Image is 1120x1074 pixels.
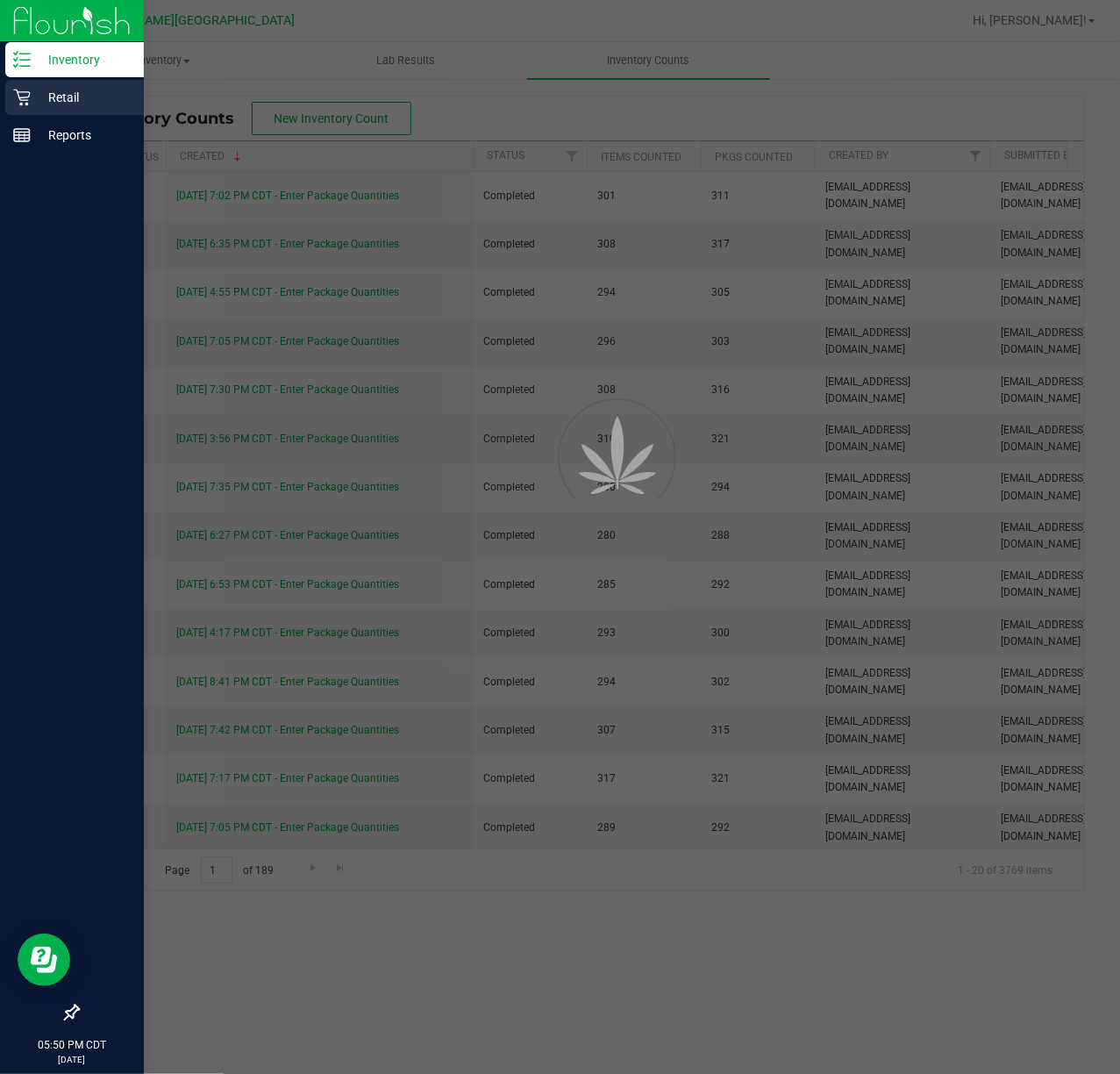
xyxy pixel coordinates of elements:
p: Inventory [31,49,136,70]
iframe: Resource center [18,934,70,986]
inline-svg: Inventory [13,51,31,68]
p: [DATE] [8,1053,136,1066]
inline-svg: Reports [13,126,31,144]
p: Retail [31,87,136,108]
inline-svg: Retail [13,89,31,106]
p: Reports [31,125,136,146]
p: 05:50 PM CDT [8,1037,136,1053]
